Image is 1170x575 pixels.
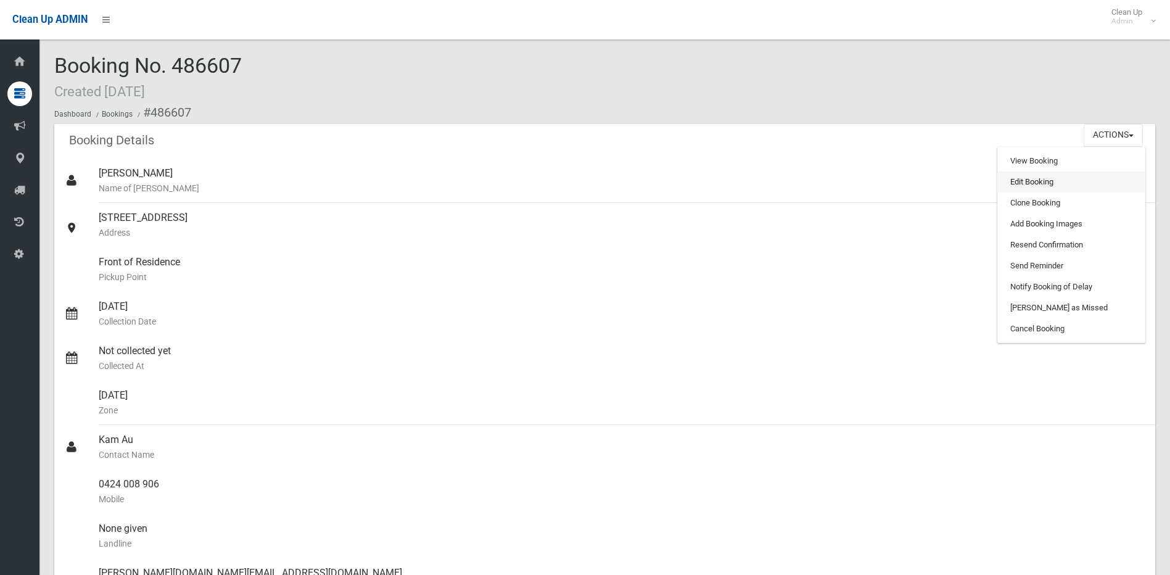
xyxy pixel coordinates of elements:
a: [PERSON_NAME] as Missed [998,297,1145,318]
div: None given [99,514,1145,558]
a: Clone Booking [998,192,1145,213]
small: Address [99,225,1145,240]
div: [PERSON_NAME] [99,159,1145,203]
small: Landline [99,536,1145,551]
div: [DATE] [99,292,1145,336]
div: Kam Au [99,425,1145,470]
a: Edit Booking [998,172,1145,192]
a: View Booking [998,151,1145,172]
span: Clean Up [1105,7,1155,26]
header: Booking Details [54,128,169,152]
a: Add Booking Images [998,213,1145,234]
div: [DATE] [99,381,1145,425]
div: Not collected yet [99,336,1145,381]
small: Collected At [99,358,1145,373]
a: Resend Confirmation [998,234,1145,255]
div: 0424 008 906 [99,470,1145,514]
small: Mobile [99,492,1145,507]
small: Created [DATE] [54,83,145,99]
a: Notify Booking of Delay [998,276,1145,297]
a: Send Reminder [998,255,1145,276]
small: Collection Date [99,314,1145,329]
small: Name of [PERSON_NAME] [99,181,1145,196]
small: Zone [99,403,1145,418]
a: Dashboard [54,110,91,118]
div: Front of Residence [99,247,1145,292]
small: Pickup Point [99,270,1145,284]
li: #486607 [134,101,191,124]
a: Cancel Booking [998,318,1145,339]
a: Bookings [102,110,133,118]
small: Admin [1111,17,1142,26]
span: Booking No. 486607 [54,53,242,101]
span: Clean Up ADMIN [12,14,88,25]
div: [STREET_ADDRESS] [99,203,1145,247]
small: Contact Name [99,447,1145,462]
button: Actions [1084,124,1143,147]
